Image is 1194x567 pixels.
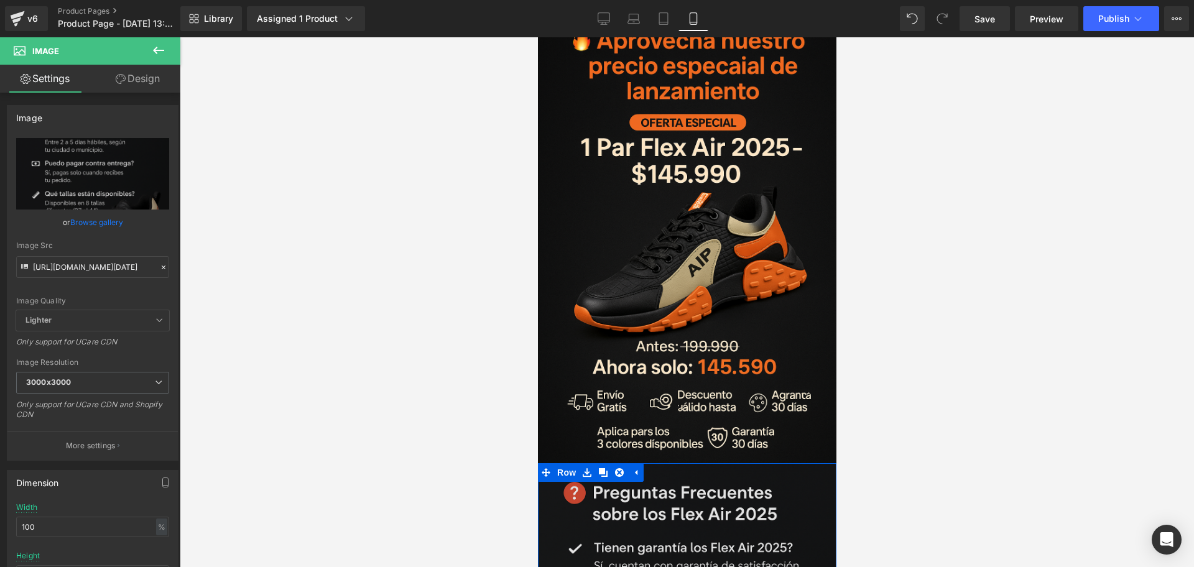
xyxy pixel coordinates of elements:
span: Product Page - [DATE] 13:51:53 [58,19,177,29]
div: Image [16,106,42,123]
a: Desktop [589,6,619,31]
input: auto [16,517,169,537]
span: Save [974,12,995,25]
a: New Library [180,6,242,31]
div: Image Resolution [16,358,169,367]
div: Image Quality [16,297,169,305]
span: Image [32,46,59,56]
span: Library [204,13,233,24]
div: Dimension [16,471,59,488]
a: Expand / Collapse [90,426,106,445]
b: Lighter [25,315,52,325]
button: Redo [930,6,955,31]
a: Browse gallery [70,211,123,233]
a: Laptop [619,6,649,31]
button: More settings [7,431,178,460]
b: 3000x3000 [26,377,71,387]
a: Tablet [649,6,678,31]
div: Height [16,551,40,560]
div: Only support for UCare CDN [16,337,169,355]
span: Preview [1030,12,1063,25]
span: Publish [1098,14,1129,24]
a: Save row [41,426,57,445]
div: v6 [25,11,40,27]
div: Width [16,503,37,512]
div: Image Src [16,241,169,250]
button: Undo [900,6,925,31]
a: Product Pages [58,6,201,16]
a: Remove Row [73,426,90,445]
a: Preview [1015,6,1078,31]
input: Link [16,256,169,278]
span: Row [16,426,41,445]
button: More [1164,6,1189,31]
a: v6 [5,6,48,31]
div: or [16,216,169,229]
div: Assigned 1 Product [257,12,355,25]
div: Open Intercom Messenger [1152,525,1182,555]
a: Mobile [678,6,708,31]
a: Clone Row [57,426,73,445]
p: More settings [66,440,116,451]
div: % [156,519,167,535]
button: Publish [1083,6,1159,31]
div: Only support for UCare CDN and Shopify CDN [16,400,169,428]
a: Design [93,65,183,93]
